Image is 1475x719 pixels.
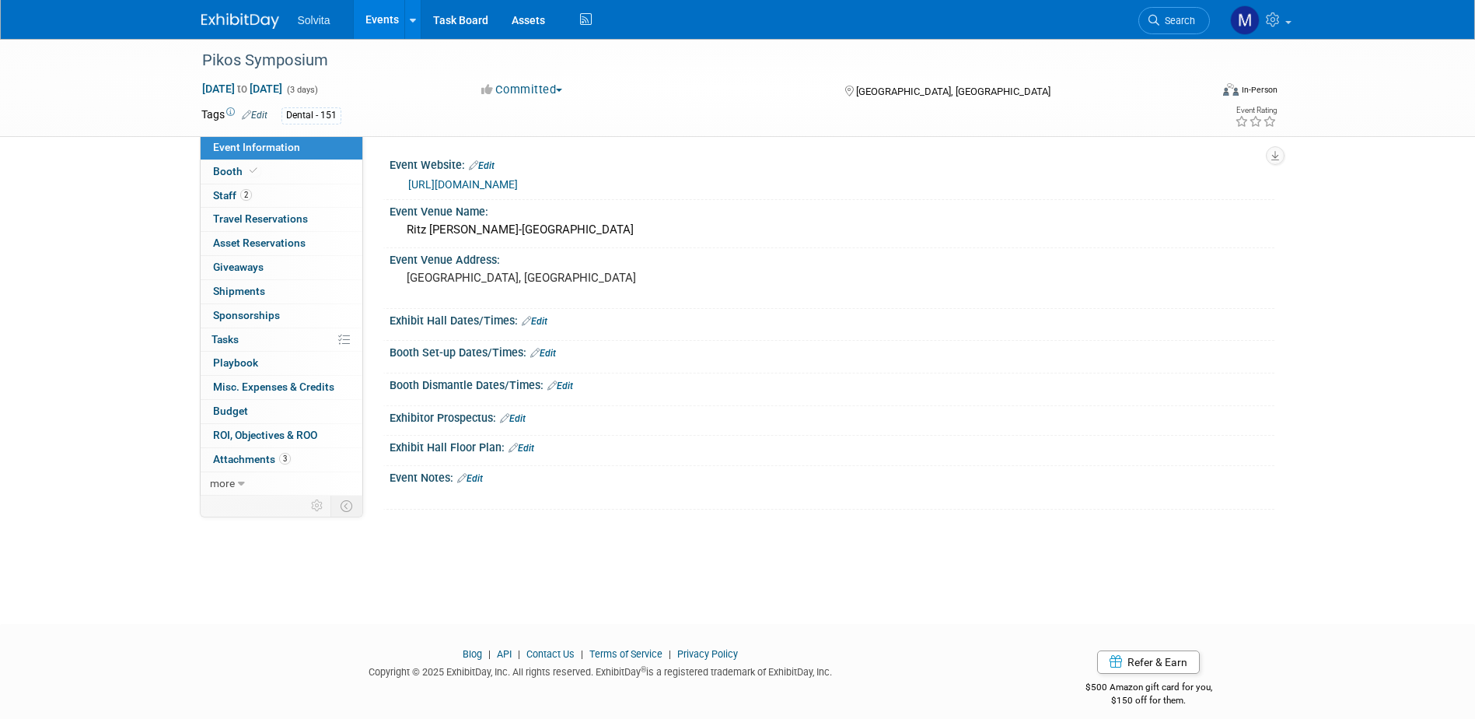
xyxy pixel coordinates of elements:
div: Booth Set-up Dates/Times: [390,341,1274,361]
a: Edit [469,160,495,171]
div: Exhibit Hall Dates/Times: [390,309,1274,329]
td: Personalize Event Tab Strip [304,496,331,516]
a: more [201,472,362,496]
span: | [665,648,675,660]
a: Edit [547,381,573,391]
div: Event Website: [390,153,1274,174]
span: 3 [279,453,291,465]
span: Travel Reservations [213,212,308,225]
a: API [497,648,512,660]
div: Dental - 151 [281,107,341,124]
a: Staff2 [201,184,362,208]
a: Shipments [201,280,362,303]
span: Shipments [213,285,265,297]
div: $500 Amazon gift card for you, [1023,671,1274,707]
img: Matthew Burns [1230,5,1260,35]
a: Event Information [201,136,362,160]
a: ROI, Objectives & ROO [201,424,362,447]
a: Edit [500,413,526,424]
a: Privacy Policy [677,648,738,660]
div: Booth Dismantle Dates/Times: [390,374,1274,394]
a: Edit [457,473,483,484]
a: Refer & Earn [1097,651,1200,674]
span: Sponsorships [213,309,280,321]
div: Event Notes: [390,466,1274,486]
span: | [484,648,495,660]
div: Copyright © 2025 ExhibitDay, Inc. All rights reserved. ExhibitDay is a registered trademark of Ex... [201,661,1001,679]
span: Asset Reservations [213,237,306,249]
a: Misc. Expenses & Credits [201,376,362,399]
div: Exhibit Hall Floor Plan: [390,436,1274,456]
i: Booth reservation complete [250,167,257,175]
span: | [577,648,587,660]
img: ExhibitDay [201,13,279,29]
a: Tasks [201,328,362,352]
span: to [235,82,250,95]
span: 2 [240,189,252,201]
a: Booth [201,160,362,184]
span: Attachments [213,453,291,465]
td: Toggle Event Tabs [330,496,362,516]
span: Playbook [213,356,258,369]
a: Attachments3 [201,448,362,472]
a: Travel Reservations [201,208,362,231]
span: Misc. Expenses & Credits [213,381,334,393]
span: more [210,477,235,489]
a: Giveaways [201,256,362,279]
span: [DATE] [DATE] [201,82,283,96]
span: (3 days) [285,85,318,95]
a: Terms of Service [589,648,662,660]
div: In-Person [1241,84,1278,96]
span: Solvita [298,14,330,26]
div: Event Venue Address: [390,248,1274,268]
div: Ritz [PERSON_NAME]-[GEOGRAPHIC_DATA] [401,218,1263,242]
pre: [GEOGRAPHIC_DATA], [GEOGRAPHIC_DATA] [407,271,741,285]
div: Event Venue Name: [390,200,1274,219]
img: Format-Inperson.png [1223,83,1239,96]
div: Event Rating [1235,107,1277,114]
span: Booth [213,165,260,177]
a: Edit [242,110,267,121]
a: Edit [522,316,547,327]
span: Giveaways [213,261,264,273]
span: Staff [213,189,252,202]
div: Pikos Symposium [197,47,1187,75]
a: Edit [530,348,556,359]
span: | [514,648,524,660]
span: ROI, Objectives & ROO [213,429,317,441]
a: Search [1138,7,1210,34]
a: Contact Us [526,648,575,660]
span: [GEOGRAPHIC_DATA], [GEOGRAPHIC_DATA] [856,86,1050,97]
div: Exhibitor Prospectus: [390,406,1274,426]
a: Budget [201,400,362,423]
span: Budget [213,405,248,417]
div: $150 off for them. [1023,694,1274,707]
td: Tags [201,107,267,125]
span: Event Information [213,141,300,153]
a: Sponsorships [201,304,362,328]
span: Search [1159,15,1195,26]
a: Playbook [201,352,362,375]
a: Asset Reservations [201,232,362,255]
div: Event Format [1118,81,1278,104]
a: Edit [509,443,534,454]
span: Tasks [211,333,239,345]
a: [URL][DOMAIN_NAME] [408,178,518,191]
sup: ® [641,665,646,674]
button: Committed [476,82,568,98]
a: Blog [463,648,482,660]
